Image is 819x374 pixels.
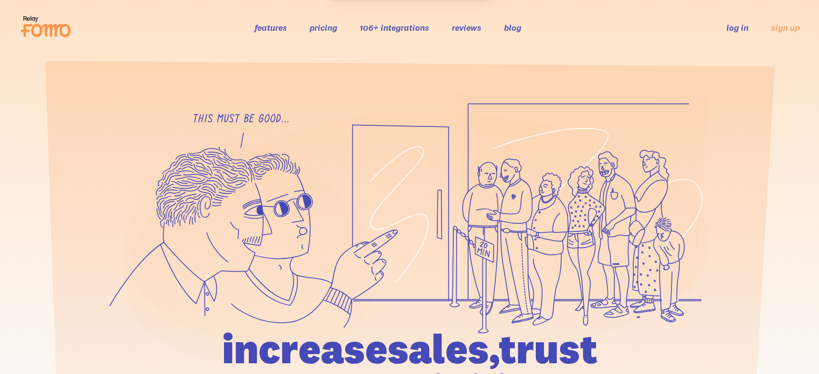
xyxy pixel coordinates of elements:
a: pricing [310,22,337,33]
a: sign up [771,22,800,33]
a: blog [504,22,521,33]
a: reviews [452,22,481,33]
a: log in [726,22,748,33]
a: 106+ integrations [360,22,429,33]
a: features [255,22,287,33]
